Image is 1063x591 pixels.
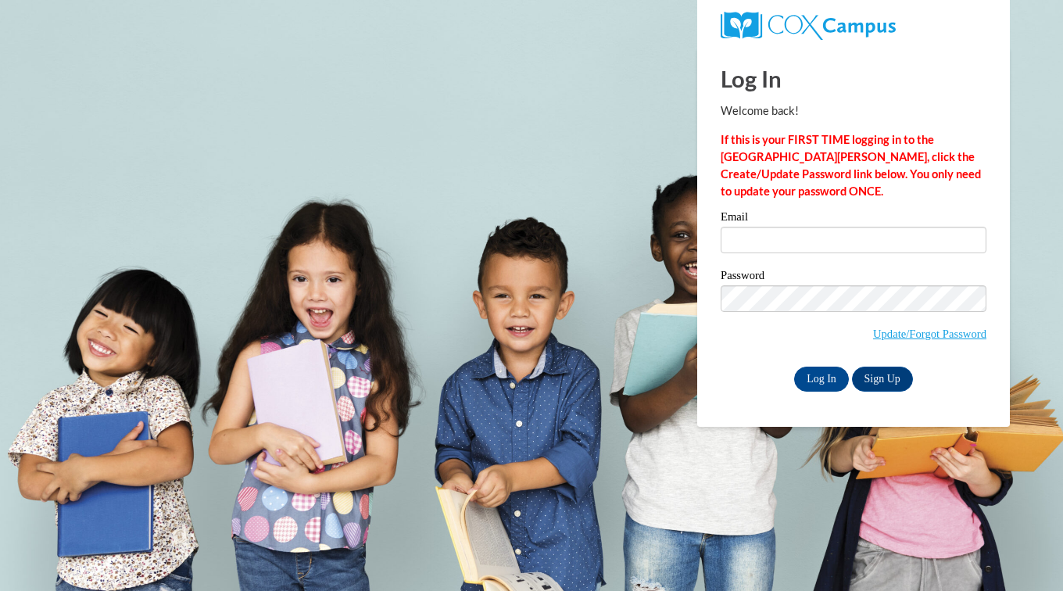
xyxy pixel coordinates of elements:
[721,211,986,227] label: Email
[794,367,849,392] input: Log In
[721,12,986,40] a: COX Campus
[721,270,986,285] label: Password
[873,328,986,340] a: Update/Forgot Password
[852,367,913,392] a: Sign Up
[721,133,981,198] strong: If this is your FIRST TIME logging in to the [GEOGRAPHIC_DATA][PERSON_NAME], click the Create/Upd...
[721,102,986,120] p: Welcome back!
[721,63,986,95] h1: Log In
[721,12,896,40] img: COX Campus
